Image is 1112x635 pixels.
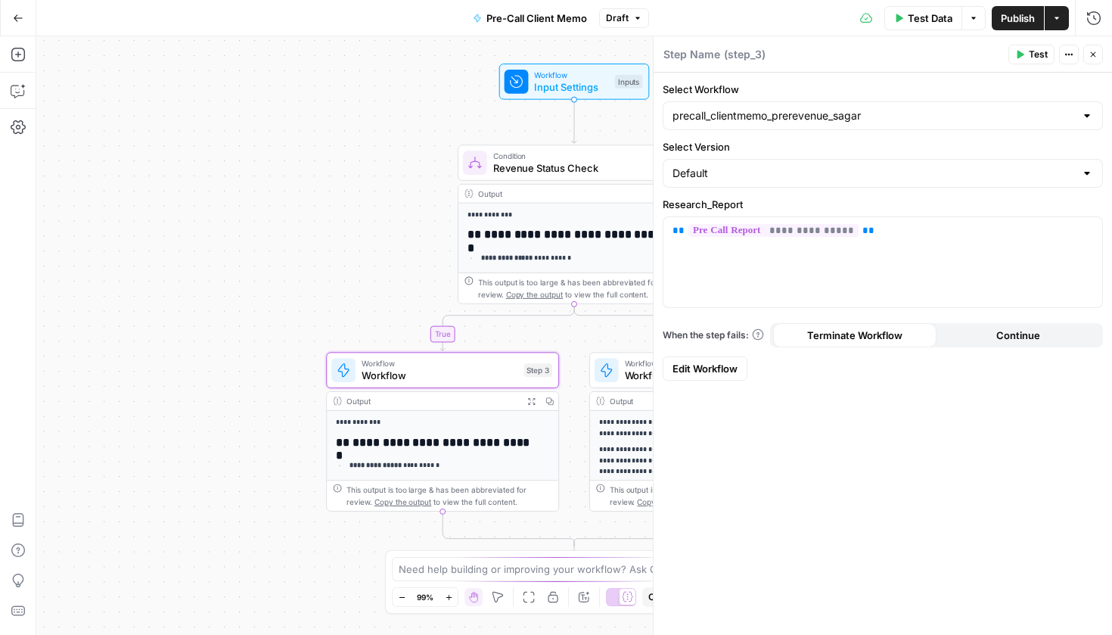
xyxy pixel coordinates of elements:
[1001,11,1035,26] span: Publish
[493,150,650,162] span: Condition
[464,6,596,30] button: Pre-Call Client Memo
[534,69,608,81] span: Workflow
[572,100,576,144] g: Edge from start to step_2
[606,11,629,25] span: Draft
[440,304,574,351] g: Edge from step_2 to step_3
[362,357,518,369] span: Workflow
[637,497,694,506] span: Copy the output
[346,395,517,407] div: Output
[663,356,747,381] a: Edit Workflow
[478,188,649,200] div: Output
[672,166,1075,181] input: Default
[884,6,961,30] button: Test Data
[615,75,643,89] div: Inputs
[996,328,1040,343] span: Continue
[346,484,552,508] div: This output is too large & has been abbreviated for review. to view the full content.
[663,82,1103,97] label: Select Workflow
[523,363,552,377] div: Step 3
[724,47,766,62] span: ( step_3 )
[625,357,781,369] span: Workflow
[599,8,649,28] button: Draft
[493,160,650,176] span: Revenue Status Check
[663,139,1103,154] label: Select Version
[625,368,781,383] span: Workflow
[663,328,764,342] a: When the step fails:
[458,64,691,100] div: WorkflowInput SettingsInputs
[486,11,587,26] span: Pre-Call Client Memo
[610,484,815,508] div: This output is too large & has been abbreviated for review. to view the full content.
[992,6,1044,30] button: Publish
[937,323,1100,347] button: Continue
[417,591,433,603] span: 99%
[672,108,1075,123] input: precall_clientmemo_prerevenue_sagar
[908,11,952,26] span: Test Data
[443,512,574,546] g: Edge from step_3 to step_2-conditional-end
[807,328,902,343] span: Terminate Workflow
[574,512,706,546] g: Edge from step_4 to step_2-conditional-end
[506,290,563,299] span: Copy the output
[374,497,431,506] span: Copy the output
[642,587,677,607] button: Copy
[362,368,518,383] span: Workflow
[1029,48,1048,61] span: Test
[610,395,799,407] div: Output
[672,361,738,376] span: Edit Workflow
[478,276,684,300] div: This output is too large & has been abbreviated for review. to view the full content.
[534,79,608,95] span: Input Settings
[663,197,1103,212] label: Research_Report
[1008,45,1055,64] button: Test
